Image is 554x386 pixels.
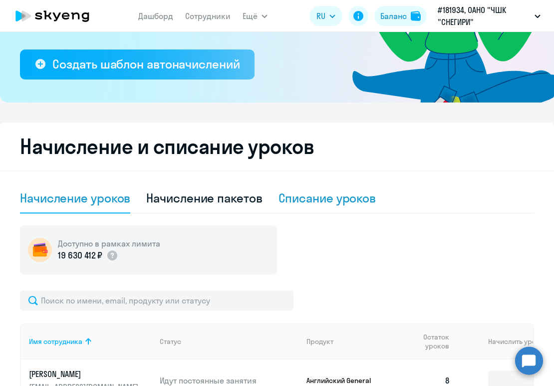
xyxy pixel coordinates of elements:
button: Ещё [243,6,268,26]
p: Английский General [306,376,381,385]
img: balance [411,11,421,21]
div: Баланс [380,10,407,22]
div: Начисление уроков [20,190,130,206]
span: RU [316,10,325,22]
button: RU [309,6,342,26]
img: wallet-circle.png [28,238,52,262]
p: Идут постоянные занятия [160,375,298,386]
div: Начисление пакетов [146,190,262,206]
div: Списание уроков [278,190,376,206]
div: Продукт [306,337,391,346]
h5: Доступно в рамках лимита [58,238,160,249]
span: Остаток уроков [399,332,449,350]
button: #181934, ОАНО "ЧШК "СНЕГИРИ" [433,4,546,28]
div: Остаток уроков [399,332,458,350]
button: Создать шаблон автоначислений [20,49,255,79]
div: Статус [160,337,298,346]
p: [PERSON_NAME] [29,368,141,379]
div: Имя сотрудника [29,337,82,346]
a: Сотрудники [185,11,231,21]
p: #181934, ОАНО "ЧШК "СНЕГИРИ" [438,4,531,28]
p: 19 630 412 ₽ [58,249,102,262]
h2: Начисление и списание уроков [20,134,534,158]
div: Имя сотрудника [29,337,152,346]
div: Продукт [306,337,333,346]
input: Поиск по имени, email, продукту или статусу [20,290,293,310]
span: Ещё [243,10,258,22]
div: Статус [160,337,181,346]
button: Балансbalance [374,6,427,26]
div: Создать шаблон автоначислений [52,56,240,72]
a: Дашборд [138,11,173,21]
